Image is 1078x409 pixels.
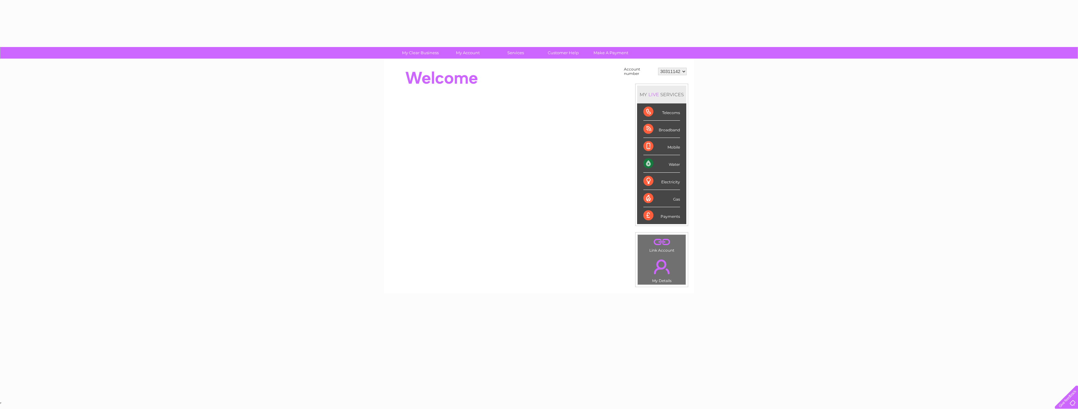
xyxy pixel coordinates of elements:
[643,103,680,121] div: Telecoms
[442,47,494,59] a: My Account
[643,155,680,172] div: Water
[639,256,684,278] a: .
[537,47,589,59] a: Customer Help
[639,236,684,247] a: .
[643,121,680,138] div: Broadband
[643,190,680,207] div: Gas
[490,47,542,59] a: Services
[637,254,686,285] td: My Details
[585,47,637,59] a: Make A Payment
[622,66,657,77] td: Account number
[643,173,680,190] div: Electricity
[637,234,686,254] td: Link Account
[395,47,446,59] a: My Clear Business
[637,86,686,103] div: MY SERVICES
[643,207,680,224] div: Payments
[647,92,660,97] div: LIVE
[643,138,680,155] div: Mobile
